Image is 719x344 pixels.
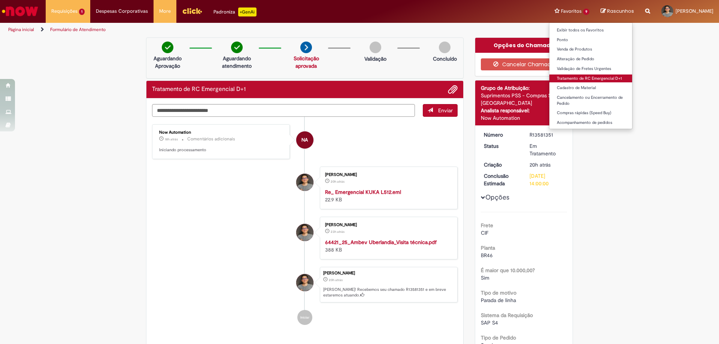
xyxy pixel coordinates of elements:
[549,74,632,83] a: Tratamento de RC Emergencial D+1
[481,334,516,341] b: Tipo de Pedido
[549,45,632,54] a: Venda de Produtos
[165,137,178,141] time: 30/09/2025 15:01:03
[481,312,533,319] b: Sistema da Requisição
[530,161,564,168] div: 30/09/2025 12:57:42
[481,229,488,236] span: CIF
[549,22,632,129] ul: Favoritos
[481,274,489,281] span: Sim
[478,161,524,168] dt: Criação
[51,7,78,15] span: Requisições
[79,9,85,15] span: 1
[549,109,632,117] a: Compras rápidas (Speed Buy)
[325,173,450,177] div: [PERSON_NAME]
[329,278,343,282] time: 30/09/2025 12:57:42
[182,5,202,16] img: click_logo_yellow_360x200.png
[296,224,313,241] div: Guilherme Vicente De Albuquerque
[433,55,457,63] p: Concluído
[530,142,564,157] div: Em Tratamento
[323,271,453,275] div: [PERSON_NAME]
[607,7,634,15] span: Rascunhos
[423,104,458,117] button: Enviar
[481,267,535,274] b: É maior que 10.000,00?
[481,84,567,92] div: Grupo de Atribuição:
[152,267,458,303] li: Guilherme Vicente de Albuquerque
[296,174,313,191] div: Guilherme Vicente De Albuquerque
[152,86,246,93] h2: Tratamento de RC Emergencial D+1 Histórico de tíquete
[481,252,493,259] span: BR46
[159,130,284,135] div: Now Automation
[165,137,178,141] span: 18h atrás
[481,319,498,326] span: SAP S4
[478,172,524,187] dt: Conclusão Estimada
[6,23,474,37] ul: Trilhas de página
[300,42,312,53] img: arrow-next.png
[364,55,386,63] p: Validação
[213,7,257,16] div: Padroniza
[481,107,567,114] div: Analista responsável:
[530,161,550,168] span: 20h atrás
[481,114,567,122] div: Now Automation
[481,289,516,296] b: Tipo de motivo
[152,104,415,117] textarea: Digite sua mensagem aqui...
[231,42,243,53] img: check-circle-green.png
[448,85,458,94] button: Adicionar anexos
[329,278,343,282] span: 20h atrás
[481,244,495,251] b: Planta
[331,229,345,234] span: 23h atrás
[549,55,632,63] a: Alteração de Pedido
[323,287,453,298] p: [PERSON_NAME]! Recebemos seu chamado R13581351 e em breve estaremos atuando.
[325,238,450,253] div: 388 KB
[152,117,458,332] ul: Histórico de tíquete
[325,188,450,203] div: 22.9 KB
[325,189,401,195] a: Re_ Emergencial KUKA L512.eml
[549,36,632,44] a: Ponto
[1,4,39,19] img: ServiceNow
[676,8,713,14] span: [PERSON_NAME]
[50,27,106,33] a: Formulário de Atendimento
[481,58,567,70] button: Cancelar Chamado
[549,26,632,34] a: Exibir todos os Favoritos
[96,7,148,15] span: Despesas Corporativas
[601,8,634,15] a: Rascunhos
[481,222,493,229] b: Frete
[561,7,582,15] span: Favoritos
[159,7,171,15] span: More
[549,119,632,127] a: Acompanhamento de pedidos
[162,42,173,53] img: check-circle-green.png
[331,179,345,184] time: 30/09/2025 12:47:05
[331,229,345,234] time: 30/09/2025 09:45:56
[296,274,313,291] div: Guilherme Vicente De Albuquerque
[301,131,308,149] span: NA
[478,142,524,150] dt: Status
[549,65,632,73] a: Validação de Fretes Urgentes
[438,107,453,114] span: Enviar
[583,9,589,15] span: 9
[481,297,516,304] span: Parada de linha
[478,131,524,138] dt: Número
[325,239,437,246] a: 64421_25_Ambev Uberlandia_Visita técnica.pdf
[370,42,381,53] img: img-circle-grey.png
[187,136,235,142] small: Comentários adicionais
[530,131,564,138] div: R13581351
[481,92,567,107] div: Suprimentos PSS - Compras Spot [GEOGRAPHIC_DATA]
[475,38,573,53] div: Opções do Chamado
[159,147,284,153] p: Iniciando processamento
[238,7,257,16] p: +GenAi
[296,131,313,149] div: Now Automation
[219,55,255,70] p: Aguardando atendimento
[294,55,319,69] a: Solicitação aprovada
[549,84,632,92] a: Cadastro de Material
[530,172,564,187] div: [DATE] 14:00:00
[530,161,550,168] time: 30/09/2025 12:57:42
[439,42,450,53] img: img-circle-grey.png
[149,55,186,70] p: Aguardando Aprovação
[325,223,450,227] div: [PERSON_NAME]
[331,179,345,184] span: 20h atrás
[8,27,34,33] a: Página inicial
[549,94,632,107] a: Cancelamento ou Encerramento de Pedido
